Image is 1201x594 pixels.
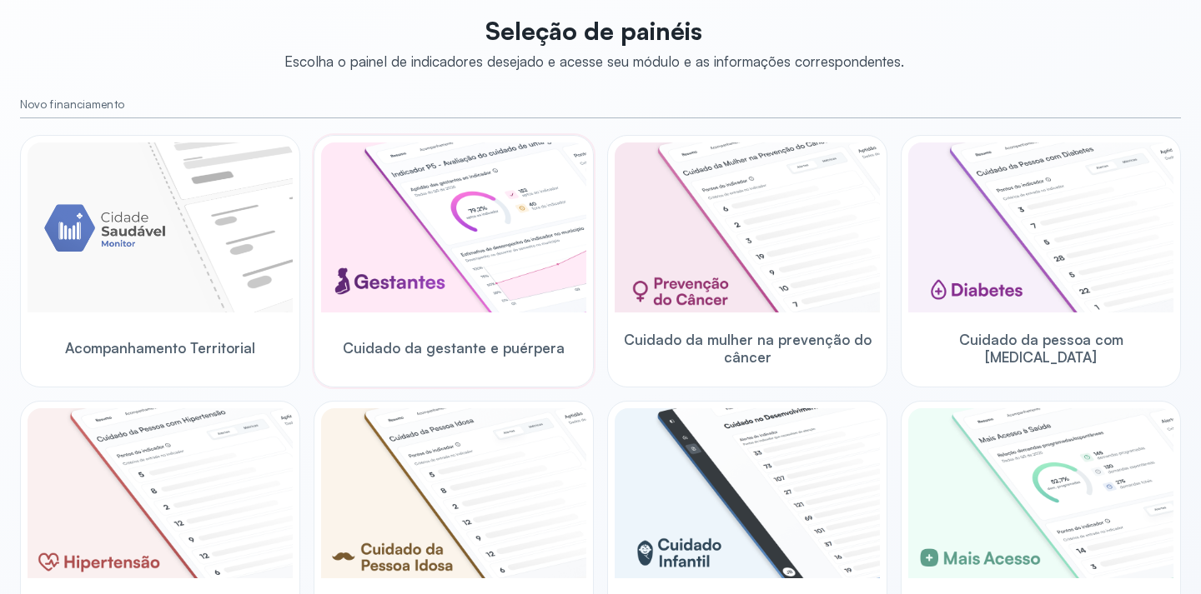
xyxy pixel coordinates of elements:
[343,339,565,357] span: Cuidado da gestante e puérpera
[321,142,586,312] img: pregnants.png
[284,52,904,70] div: Escolha o painel de indicadores desejado e acesse seu módulo e as informações correspondentes.
[615,331,880,367] span: Cuidado da mulher na prevenção do câncer
[908,142,1173,312] img: diabetics.png
[615,408,880,578] img: child-development.png
[65,339,255,357] span: Acompanhamento Territorial
[908,331,1173,367] span: Cuidado da pessoa com [MEDICAL_DATA]
[284,16,904,46] p: Seleção de painéis
[20,97,1181,112] small: Novo financiamento
[321,408,586,578] img: elderly.png
[615,142,880,312] img: woman-cancer-prevention-care.png
[28,142,293,312] img: placeholder-module-ilustration.png
[908,408,1173,578] img: healthcare-greater-access.png
[28,408,293,578] img: hypertension.png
